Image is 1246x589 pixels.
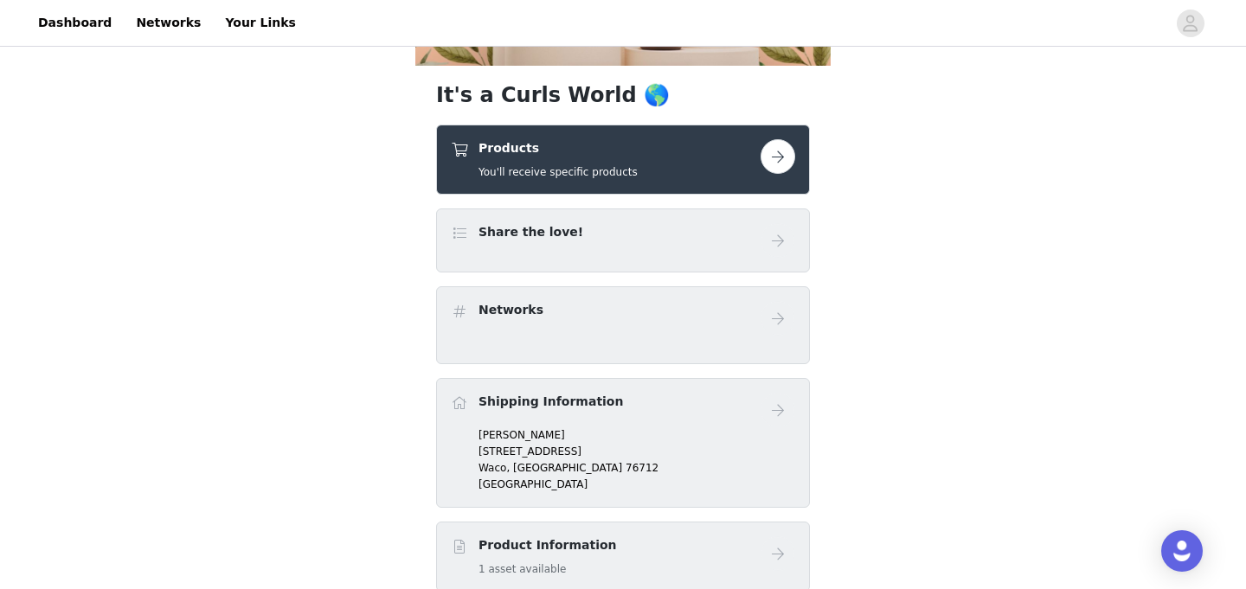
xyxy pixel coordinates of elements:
[478,393,623,411] h4: Shipping Information
[436,80,810,111] h1: It's a Curls World 🌎
[478,223,583,241] h4: Share the love!
[478,139,638,157] h4: Products
[1182,10,1198,37] div: avatar
[626,462,658,474] span: 76712
[1161,530,1203,572] div: Open Intercom Messenger
[478,301,543,319] h4: Networks
[478,427,795,443] p: [PERSON_NAME]
[436,208,810,272] div: Share the love!
[478,164,638,180] h5: You'll receive specific products
[478,536,617,554] h4: Product Information
[478,462,510,474] span: Waco,
[125,3,211,42] a: Networks
[478,444,795,459] p: [STREET_ADDRESS]
[478,477,795,492] p: [GEOGRAPHIC_DATA]
[436,286,810,364] div: Networks
[28,3,122,42] a: Dashboard
[513,462,622,474] span: [GEOGRAPHIC_DATA]
[478,561,617,577] h5: 1 asset available
[436,378,810,509] div: Shipping Information
[436,125,810,195] div: Products
[215,3,306,42] a: Your Links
